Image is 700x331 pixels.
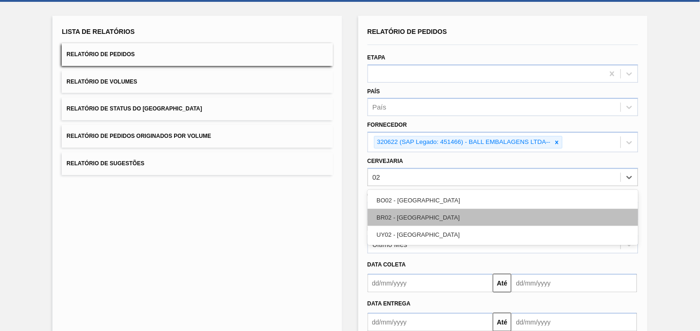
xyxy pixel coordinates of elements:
span: Relatório de Status do [GEOGRAPHIC_DATA] [66,105,202,112]
label: Cervejaria [368,158,403,164]
button: Relatório de Sugestões [62,152,332,175]
label: País [368,88,380,95]
span: Relatório de Pedidos [66,51,135,58]
div: BR02 - [GEOGRAPHIC_DATA] [368,209,638,226]
div: BO02 - [GEOGRAPHIC_DATA] [368,192,638,209]
div: 320622 (SAP Legado: 451466) - BALL EMBALAGENS LTDA-- [375,136,552,148]
button: Relatório de Status do [GEOGRAPHIC_DATA] [62,97,332,120]
input: dd/mm/yyyy [512,274,637,292]
button: Relatório de Pedidos [62,43,332,66]
span: Relatório de Pedidos [368,28,447,35]
label: Fornecedor [368,122,407,128]
span: Data coleta [368,261,406,268]
div: País [373,104,387,111]
input: dd/mm/yyyy [368,274,493,292]
span: Relatório de Volumes [66,78,137,85]
label: Etapa [368,54,386,61]
button: Relatório de Volumes [62,71,332,93]
div: UY02 - [GEOGRAPHIC_DATA] [368,226,638,243]
span: Data Entrega [368,300,411,307]
span: Lista de Relatórios [62,28,135,35]
span: Relatório de Pedidos Originados por Volume [66,133,211,139]
span: Relatório de Sugestões [66,160,144,167]
button: Até [493,274,512,292]
button: Relatório de Pedidos Originados por Volume [62,125,332,148]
